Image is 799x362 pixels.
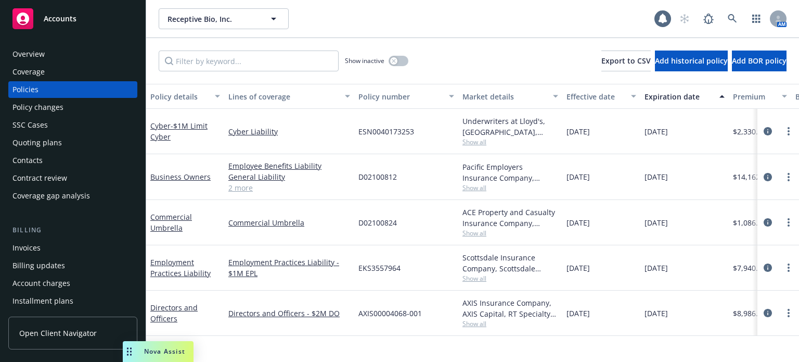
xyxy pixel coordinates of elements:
[150,303,198,323] a: Directors and Officers
[150,121,208,142] span: - $1M Limit Cyber
[762,261,774,274] a: circleInformation
[462,116,558,138] div: Underwriters at Lloyd's, [GEOGRAPHIC_DATA], [PERSON_NAME] of London, CFC Underwriting, CRC Group
[12,81,38,98] div: Policies
[8,152,137,169] a: Contacts
[645,263,668,273] span: [DATE]
[655,51,728,71] button: Add historical policy
[566,126,590,137] span: [DATE]
[8,4,137,33] a: Accounts
[782,125,795,138] a: more
[733,308,766,319] span: $8,986.00
[645,126,668,137] span: [DATE]
[645,217,668,228] span: [DATE]
[228,182,350,193] a: 2 more
[228,126,350,137] a: Cyber Liability
[733,171,770,182] span: $14,162.00
[358,171,397,182] span: D02100812
[228,171,350,182] a: General Liability
[698,8,719,29] a: Report a Bug
[144,347,185,356] span: Nova Assist
[8,99,137,116] a: Policy changes
[601,56,651,66] span: Export to CSV
[8,225,137,235] div: Billing
[8,240,137,256] a: Invoices
[159,8,289,29] button: Receptive Bio, Inc.
[762,216,774,229] a: circleInformation
[462,138,558,146] span: Show all
[566,308,590,319] span: [DATE]
[566,91,625,102] div: Effective date
[228,91,339,102] div: Lines of coverage
[722,8,743,29] a: Search
[12,170,67,186] div: Contract review
[150,257,211,278] a: Employment Practices Liability
[645,308,668,319] span: [DATE]
[358,263,401,273] span: EKS3557964
[462,274,558,283] span: Show all
[228,308,350,319] a: Directors and Officers - $2M DO
[640,84,729,109] button: Expiration date
[8,64,137,80] a: Coverage
[458,84,562,109] button: Market details
[601,51,651,71] button: Export to CSV
[8,170,137,186] a: Contract review
[8,134,137,151] a: Quoting plans
[123,341,194,362] button: Nova Assist
[8,81,137,98] a: Policies
[146,84,224,109] button: Policy details
[733,91,776,102] div: Premium
[733,263,766,273] span: $7,940.00
[462,183,558,192] span: Show all
[566,171,590,182] span: [DATE]
[12,275,70,292] div: Account charges
[228,257,350,279] a: Employment Practices Liability - $1M EPL
[19,328,97,339] span: Open Client Navigator
[729,84,791,109] button: Premium
[159,51,339,71] input: Filter by keyword...
[462,91,547,102] div: Market details
[645,171,668,182] span: [DATE]
[762,171,774,183] a: circleInformation
[462,207,558,229] div: ACE Property and Casualty Insurance Company, Chubb Group
[732,56,787,66] span: Add BOR policy
[8,275,137,292] a: Account charges
[462,161,558,183] div: Pacific Employers Insurance Company, Chubb Group
[782,261,795,274] a: more
[12,293,73,309] div: Installment plans
[8,188,137,204] a: Coverage gap analysis
[733,217,766,228] span: $1,086.00
[782,307,795,319] a: more
[566,217,590,228] span: [DATE]
[228,217,350,228] a: Commercial Umbrella
[782,216,795,229] a: more
[150,91,209,102] div: Policy details
[12,99,63,116] div: Policy changes
[358,91,443,102] div: Policy number
[733,126,766,137] span: $2,330.00
[358,217,397,228] span: D02100824
[150,212,192,233] a: Commercial Umbrella
[8,293,137,309] a: Installment plans
[12,117,48,133] div: SSC Cases
[12,188,90,204] div: Coverage gap analysis
[123,341,136,362] div: Drag to move
[674,8,695,29] a: Start snowing
[167,14,257,24] span: Receptive Bio, Inc.
[462,319,558,328] span: Show all
[8,46,137,63] a: Overview
[645,91,713,102] div: Expiration date
[732,51,787,71] button: Add BOR policy
[224,84,354,109] button: Lines of coverage
[345,56,384,65] span: Show inactive
[358,308,422,319] span: AXIS00004068-001
[44,15,76,23] span: Accounts
[462,229,558,238] span: Show all
[462,297,558,319] div: AXIS Insurance Company, AXIS Capital, RT Specialty Insurance Services, LLC (RSG Specialty, LLC)
[12,152,43,169] div: Contacts
[12,240,41,256] div: Invoices
[782,171,795,183] a: more
[8,117,137,133] a: SSC Cases
[228,160,350,171] a: Employee Benefits Liability
[12,257,65,274] div: Billing updates
[150,121,208,142] a: Cyber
